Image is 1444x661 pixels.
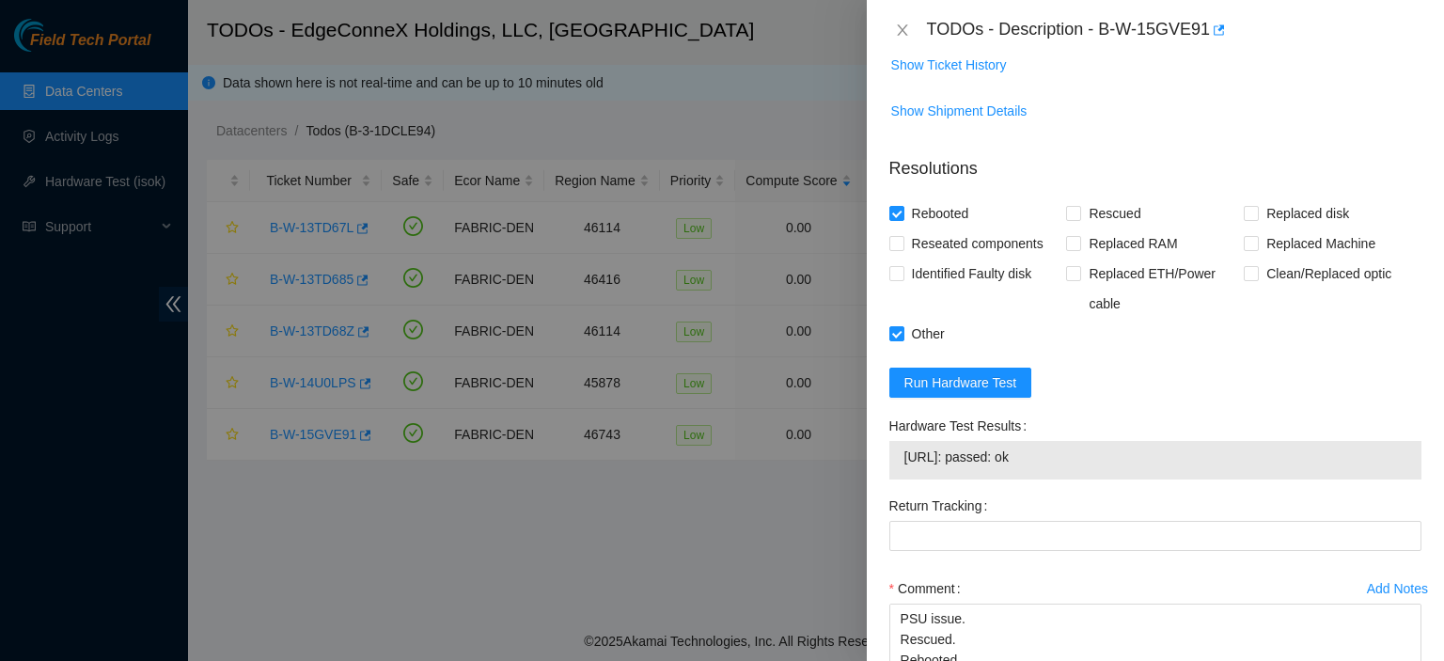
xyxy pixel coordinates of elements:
[891,101,1028,121] span: Show Shipment Details
[927,15,1421,45] div: TODOs - Description - B-W-15GVE91
[889,368,1032,398] button: Run Hardware Test
[904,198,977,228] span: Rebooted
[1259,259,1399,289] span: Clean/Replaced optic
[1259,228,1383,259] span: Replaced Machine
[904,447,1406,467] span: [URL]: passed: ok
[895,23,910,38] span: close
[904,319,952,349] span: Other
[891,55,1007,75] span: Show Ticket History
[1081,259,1244,319] span: Replaced ETH/Power cable
[904,372,1017,393] span: Run Hardware Test
[890,50,1008,80] button: Show Ticket History
[889,491,996,521] label: Return Tracking
[889,411,1034,441] label: Hardware Test Results
[889,22,916,39] button: Close
[1081,198,1148,228] span: Rescued
[889,574,968,604] label: Comment
[889,521,1421,551] input: Return Tracking
[890,96,1028,126] button: Show Shipment Details
[1366,574,1429,604] button: Add Notes
[904,259,1040,289] span: Identified Faulty disk
[1259,198,1357,228] span: Replaced disk
[1367,582,1428,595] div: Add Notes
[1081,228,1185,259] span: Replaced RAM
[889,141,1421,181] p: Resolutions
[904,228,1051,259] span: Reseated components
